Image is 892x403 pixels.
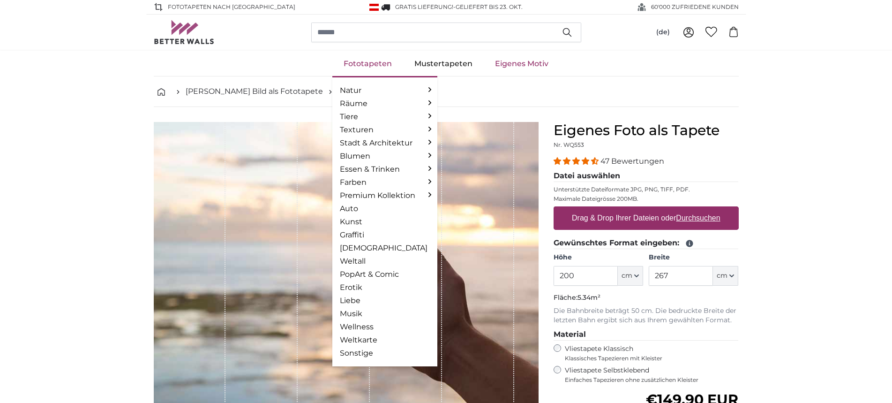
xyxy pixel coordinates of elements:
[395,3,453,10] span: GRATIS Lieferung!
[340,124,430,136] a: Texturen
[565,344,731,362] label: Vliestapete Klassisch
[340,98,430,109] a: Räume
[168,3,295,11] span: Fototapeten nach [GEOGRAPHIC_DATA]
[340,256,430,267] a: Weltall
[565,366,739,384] label: Vliestapete Selbstklebend
[340,190,430,201] a: Premium Kollektion
[600,157,664,166] span: 47 Bewertungen
[554,237,739,249] legend: Gewünschtes Format eingeben:
[554,293,739,303] p: Fläche:
[554,170,739,182] legend: Datei auswählen
[484,52,560,76] a: Eigenes Motiv
[154,20,215,44] img: Betterwalls
[340,243,430,254] a: [DEMOGRAPHIC_DATA]
[554,186,739,193] p: Unterstützte Dateiformate JPG, PNG, TIFF, PDF.
[554,306,739,325] p: Die Bahnbreite beträgt 50 cm. Die bedruckte Breite der letzten Bahn ergibt sich aus Ihrem gewählt...
[577,293,600,302] span: 5.34m²
[369,4,379,11] img: Österreich
[340,295,430,306] a: Liebe
[340,269,430,280] a: PopArt & Comic
[618,266,643,286] button: cm
[717,271,727,281] span: cm
[340,348,430,359] a: Sonstige
[340,321,430,333] a: Wellness
[186,86,323,97] a: [PERSON_NAME] Bild als Fototapete
[340,203,430,214] a: Auto
[340,177,430,188] a: Farben
[340,335,430,346] a: Weltkarte
[456,3,523,10] span: Geliefert bis 23. Okt.
[713,266,738,286] button: cm
[554,157,600,166] span: 4.38 stars
[554,141,584,148] span: Nr. WQ553
[649,24,677,41] button: (de)
[340,229,430,241] a: Graffiti
[453,3,523,10] span: -
[340,85,430,96] a: Natur
[649,253,738,262] label: Breite
[565,355,731,362] span: Klassisches Tapezieren mit Kleister
[554,195,739,203] p: Maximale Dateigrösse 200MB.
[554,329,739,341] legend: Material
[568,209,724,228] label: Drag & Drop Ihrer Dateien oder
[340,282,430,293] a: Erotik
[554,122,739,139] h1: Eigenes Foto als Tapete
[676,214,720,222] u: Durchsuchen
[554,253,643,262] label: Höhe
[340,308,430,319] a: Musik
[340,151,430,162] a: Blumen
[622,271,632,281] span: cm
[340,111,430,122] a: Tiere
[565,376,739,384] span: Einfaches Tapezieren ohne zusätzlichen Kleister
[651,3,739,11] span: 60'000 ZUFRIEDENE KUNDEN
[154,76,739,107] nav: breadcrumbs
[340,216,430,228] a: Kunst
[340,164,430,175] a: Essen & Trinken
[340,137,430,149] a: Stadt & Architektur
[403,52,484,76] a: Mustertapeten
[332,52,403,76] a: Fototapeten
